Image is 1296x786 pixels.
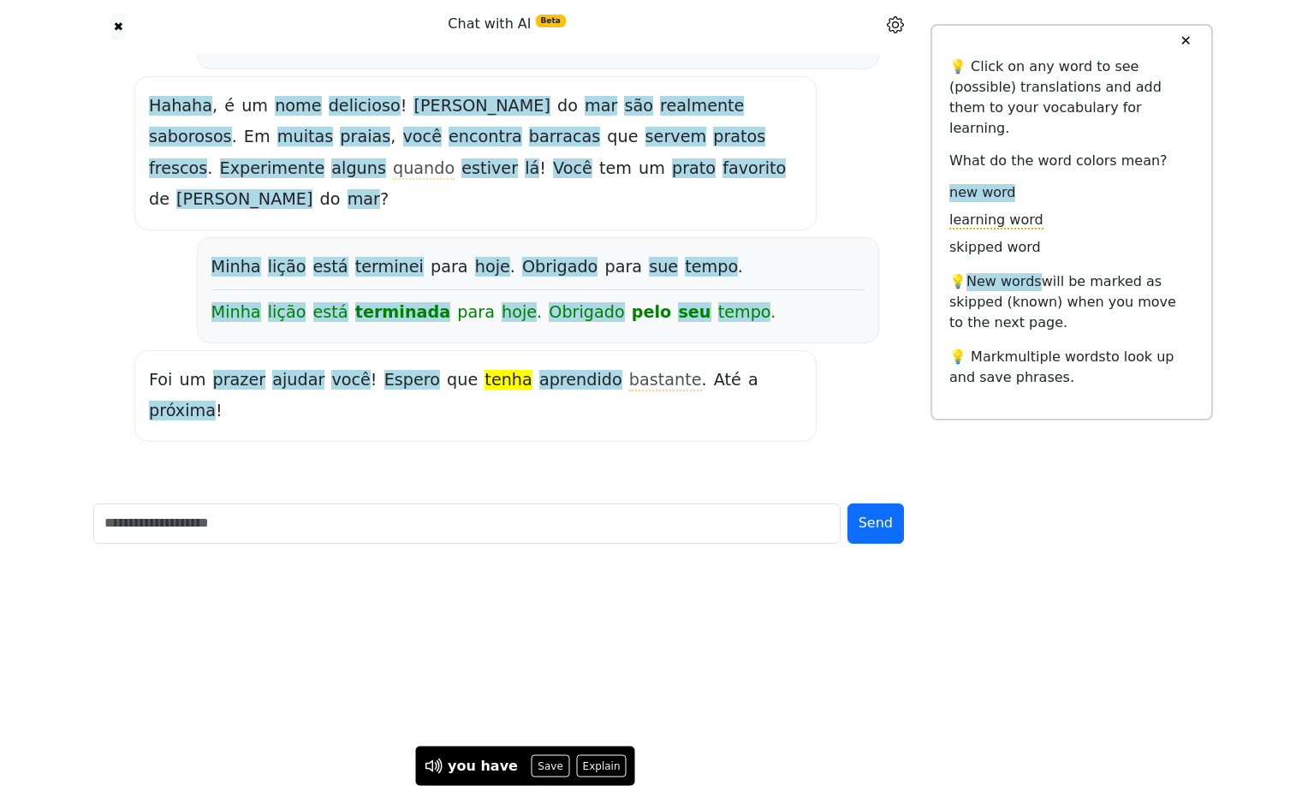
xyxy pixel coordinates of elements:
[585,96,617,117] span: mar
[624,96,653,117] span: são
[331,158,386,180] span: alguns
[212,96,217,117] span: ,
[149,370,172,391] span: Foi
[176,189,312,211] span: [PERSON_NAME]
[355,257,424,278] span: terminei
[604,257,642,278] span: para
[629,370,702,391] span: bastante
[111,14,126,40] button: ✖
[685,257,738,278] span: tempo
[371,370,378,391] span: !
[748,370,758,391] span: a
[220,158,325,180] span: Experimente
[678,302,710,324] span: seu
[599,158,632,180] span: tem
[180,370,206,391] span: um
[949,239,1041,257] span: skipped word
[275,96,321,117] span: nome
[413,96,550,117] span: [PERSON_NAME]
[966,273,1042,291] span: New words
[390,127,395,148] span: ,
[272,370,324,391] span: ajudar
[1005,348,1106,365] span: multiple words
[149,127,232,148] span: saborosos
[536,15,566,27] span: Beta
[149,96,212,117] span: Hahaha
[714,370,741,391] span: Até
[949,57,1194,139] p: 💡 Click on any word to see (possible) translations and add them to your vocabulary for learning.
[355,302,451,324] span: terminada
[949,184,1015,202] span: new word
[393,158,455,180] span: quando
[268,257,306,278] span: lição
[713,127,765,148] span: pratos
[949,271,1194,333] p: 💡 will be marked as skipped (known) when you move to the next page.
[277,127,333,148] span: muitas
[532,755,569,777] button: Save
[384,370,440,391] span: Espero
[268,302,306,324] span: lição
[211,302,261,324] span: Minha
[149,401,216,422] span: próxima
[149,189,169,211] span: de
[539,158,546,180] span: !
[949,211,1043,229] span: learning word
[722,158,786,180] span: favorito
[216,401,223,422] span: !
[244,127,270,148] span: Em
[224,96,235,117] span: é
[645,127,707,148] span: servem
[502,302,537,324] span: hoje
[529,127,600,148] span: barracas
[549,302,624,324] span: Obrigado
[431,257,468,278] span: para
[522,257,597,278] span: Obrigado
[607,127,638,148] span: que
[510,257,515,278] span: .
[632,302,672,324] span: pelo
[313,302,348,324] span: está
[401,96,407,117] span: !
[660,96,744,117] span: realmente
[461,158,518,180] span: estiver
[241,96,268,117] span: um
[449,127,522,148] span: encontra
[457,302,495,324] span: para
[1169,26,1201,57] button: ✕
[672,158,716,180] span: prato
[348,189,380,211] span: mar
[213,370,266,391] span: prazer
[576,755,627,777] button: Explain
[313,257,348,278] span: está
[702,370,707,391] span: .
[949,347,1194,388] p: 💡 Mark to look up and save phrases.
[770,302,776,324] span: .
[447,370,478,391] span: que
[847,503,904,544] button: Send
[403,127,442,148] span: você
[525,158,539,180] span: lá
[149,158,207,180] span: frescos
[718,302,771,324] span: tempo
[639,158,665,180] span: um
[448,15,565,32] span: Chat with AI
[340,127,390,148] span: praias
[331,370,370,391] span: você
[320,189,341,211] span: do
[649,257,678,278] span: sue
[380,189,389,211] span: ?
[557,96,578,117] span: do
[329,96,401,117] span: delicioso
[211,257,261,278] span: Minha
[738,257,743,278] span: .
[949,152,1194,169] h6: What do the word colors mean?
[859,515,893,531] span: Send
[553,158,592,180] span: Você
[475,257,510,278] span: hoje
[537,302,542,324] span: .
[485,370,532,391] span: tenha
[448,756,518,777] div: you have
[539,370,622,391] span: aprendido
[207,158,212,180] span: .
